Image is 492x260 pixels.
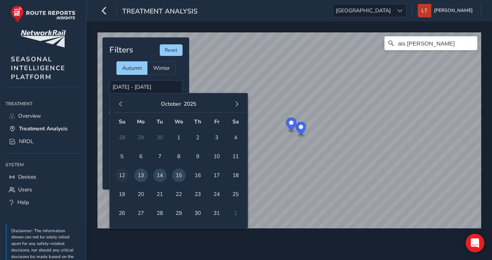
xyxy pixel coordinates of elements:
[115,206,129,220] span: 26
[115,169,129,182] span: 12
[18,112,41,120] span: Overview
[191,169,205,182] span: 16
[115,187,129,201] span: 19
[210,187,224,201] span: 24
[191,150,205,163] span: 9
[434,4,473,17] span: [PERSON_NAME]
[229,150,243,163] span: 11
[97,32,481,228] canvas: Map
[296,122,306,138] div: Map marker
[418,4,431,17] img: diamond-layout
[11,5,75,23] img: rr logo
[214,118,219,125] span: Fr
[232,118,239,125] span: Sa
[147,61,176,75] div: Winter
[153,169,167,182] span: 14
[19,138,34,145] span: NROL
[157,118,163,125] span: Tu
[153,150,167,163] span: 7
[229,187,243,201] span: 25
[134,206,148,220] span: 27
[210,131,224,144] span: 3
[153,206,167,220] span: 28
[418,4,475,17] button: [PERSON_NAME]
[134,187,148,201] span: 20
[172,131,186,144] span: 1
[134,169,148,182] span: 13
[5,110,81,122] a: Overview
[184,100,196,108] button: 2025
[17,199,29,206] span: Help
[466,234,484,252] div: Open Intercom Messenger
[172,187,186,201] span: 22
[160,44,183,56] button: Reset
[191,131,205,144] span: 2
[194,118,201,125] span: Th
[122,64,142,72] span: Autumn
[172,150,186,163] span: 8
[5,159,81,171] div: System
[210,206,224,220] span: 31
[229,169,243,182] span: 18
[384,36,477,50] input: Search
[191,187,205,201] span: 23
[210,169,224,182] span: 17
[5,135,81,148] a: NROL
[153,64,170,72] span: Winter
[333,4,393,17] span: [GEOGRAPHIC_DATA]
[134,150,148,163] span: 6
[122,7,198,17] span: Treatment Analysis
[286,118,297,133] div: Map marker
[229,131,243,144] span: 4
[172,206,186,220] span: 29
[116,61,147,75] div: Autumn
[19,125,68,132] span: Treatment Analysis
[210,150,224,163] span: 10
[18,173,36,181] span: Devices
[5,122,81,135] a: Treatment Analysis
[119,118,125,125] span: Su
[20,30,66,47] img: customer logo
[137,118,145,125] span: Mo
[5,196,81,209] a: Help
[5,171,81,183] a: Devices
[115,150,129,163] span: 5
[109,45,133,55] h4: Filters
[161,100,181,108] button: October
[5,98,81,110] div: Treatment
[174,118,183,125] span: We
[11,55,65,81] span: SEASONAL INTELLIGENCE PLATFORM
[18,186,32,193] span: Users
[172,169,186,182] span: 15
[153,187,167,201] span: 21
[5,183,81,196] a: Users
[191,206,205,220] span: 30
